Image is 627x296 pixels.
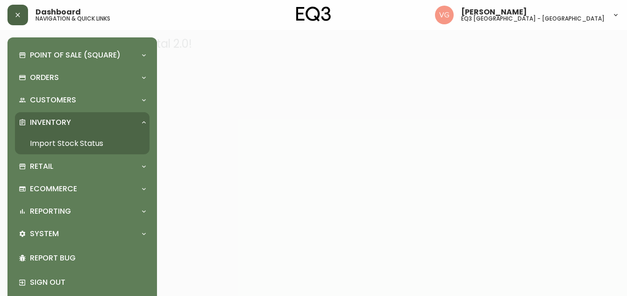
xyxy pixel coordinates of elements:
div: Retail [15,156,150,177]
p: System [30,229,59,239]
div: Ecommerce [15,179,150,199]
div: Reporting [15,201,150,222]
p: Report Bug [30,253,146,263]
p: Sign Out [30,277,146,288]
h5: navigation & quick links [36,16,110,22]
div: Customers [15,90,150,110]
div: Report Bug [15,246,150,270]
span: [PERSON_NAME] [461,8,527,16]
span: Dashboard [36,8,81,16]
div: Sign Out [15,270,150,295]
p: Retail [30,161,53,172]
a: Import Stock Status [15,133,150,154]
p: Customers [30,95,76,105]
p: Inventory [30,117,71,128]
p: Reporting [30,206,71,217]
p: Ecommerce [30,184,77,194]
div: System [15,224,150,244]
img: logo [296,7,331,22]
div: Orders [15,67,150,88]
div: Point of Sale (Square) [15,45,150,65]
p: Orders [30,72,59,83]
img: 876f05e53c5b52231d7ee1770617069b [435,6,454,24]
h5: eq3 [GEOGRAPHIC_DATA] - [GEOGRAPHIC_DATA] [461,16,605,22]
div: Inventory [15,112,150,133]
p: Point of Sale (Square) [30,50,121,60]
